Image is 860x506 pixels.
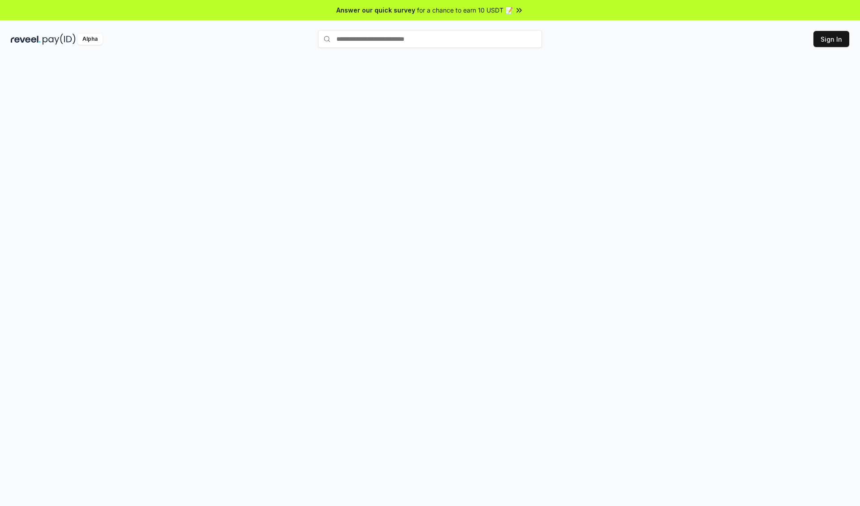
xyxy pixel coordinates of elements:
img: pay_id [43,34,76,45]
span: Answer our quick survey [336,5,415,15]
div: Alpha [77,34,103,45]
span: for a chance to earn 10 USDT 📝 [417,5,513,15]
button: Sign In [813,31,849,47]
img: reveel_dark [11,34,41,45]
